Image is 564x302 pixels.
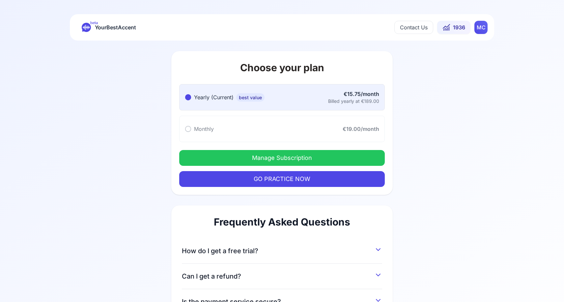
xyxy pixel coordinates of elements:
span: 1936 [453,23,465,31]
h2: Frequently Asked Questions [182,216,382,228]
button: How do I get a free trial? [182,244,382,256]
button: Contact Us [394,21,433,34]
div: €19.00/month [343,125,379,133]
button: Manage Subscription [179,150,385,166]
h1: Choose your plan [179,62,385,74]
span: YourBestAccent [95,23,136,32]
span: best value [236,93,265,102]
span: Can I get a refund? [182,272,241,281]
div: Billed yearly at €189.00 [328,98,379,105]
button: Yearly (Current)best value€15.75/monthBilled yearly at €189.00 [179,84,385,110]
button: MCMC [474,21,488,34]
button: GO PRACTICE NOW [179,171,385,187]
button: Can I get a refund? [182,269,382,281]
div: €15.75/month [328,90,379,98]
button: 1936 [437,21,470,34]
span: Yearly (Current) [194,94,234,101]
div: MC [474,21,488,34]
span: How do I get a free trial? [182,246,258,256]
span: Monthly [194,126,214,132]
span: beta [90,20,98,25]
a: betaYourBestAccent [76,23,141,32]
button: Monthly€19.00/month [179,116,385,142]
